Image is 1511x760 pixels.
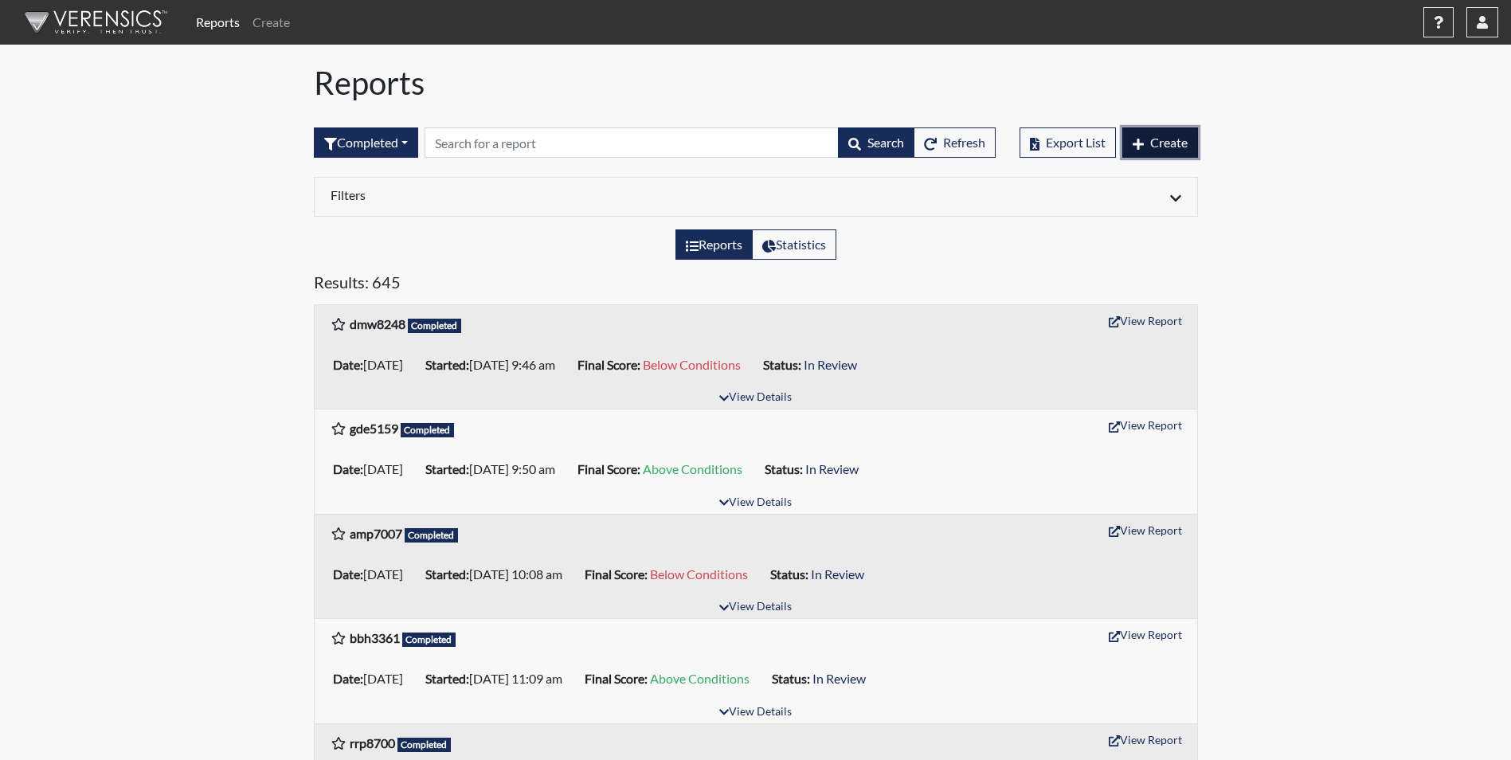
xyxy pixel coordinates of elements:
[1102,413,1189,437] button: View Report
[770,566,808,582] b: Status:
[1102,308,1189,333] button: View Report
[650,566,748,582] span: Below Conditions
[419,666,578,691] li: [DATE] 11:09 am
[327,352,419,378] li: [DATE]
[1102,622,1189,647] button: View Report
[812,671,866,686] span: In Review
[331,187,744,202] h6: Filters
[805,461,859,476] span: In Review
[419,562,578,587] li: [DATE] 10:08 am
[585,671,648,686] b: Final Score:
[401,423,455,437] span: Completed
[425,357,469,372] b: Started:
[190,6,246,38] a: Reports
[333,357,363,372] b: Date:
[333,671,363,686] b: Date:
[350,316,405,331] b: dmw8248
[763,357,801,372] b: Status:
[643,357,741,372] span: Below Conditions
[425,127,839,158] input: Search by Registration ID, Interview Number, or Investigation Name.
[402,633,456,647] span: Completed
[712,702,799,723] button: View Details
[914,127,996,158] button: Refresh
[350,526,402,541] b: amp7007
[650,671,750,686] span: Above Conditions
[350,630,400,645] b: bbh3361
[585,566,648,582] b: Final Score:
[327,456,419,482] li: [DATE]
[319,187,1193,206] div: Click to expand/collapse filters
[1020,127,1116,158] button: Export List
[811,566,864,582] span: In Review
[425,671,469,686] b: Started:
[1102,727,1189,752] button: View Report
[314,127,418,158] div: Filter by interview status
[333,461,363,476] b: Date:
[333,566,363,582] b: Date:
[350,735,395,750] b: rrp8700
[425,461,469,476] b: Started:
[867,135,904,150] span: Search
[675,229,753,260] label: View the list of reports
[943,135,985,150] span: Refresh
[425,566,469,582] b: Started:
[577,461,640,476] b: Final Score:
[314,272,1198,298] h5: Results: 645
[752,229,836,260] label: View statistics about completed interviews
[712,492,799,514] button: View Details
[772,671,810,686] b: Status:
[804,357,857,372] span: In Review
[838,127,914,158] button: Search
[712,597,799,618] button: View Details
[314,64,1198,102] h1: Reports
[643,461,742,476] span: Above Conditions
[419,456,571,482] li: [DATE] 9:50 am
[765,461,803,476] b: Status:
[712,387,799,409] button: View Details
[408,319,462,333] span: Completed
[419,352,571,378] li: [DATE] 9:46 am
[1122,127,1198,158] button: Create
[246,6,296,38] a: Create
[327,562,419,587] li: [DATE]
[397,738,452,752] span: Completed
[1046,135,1106,150] span: Export List
[1150,135,1188,150] span: Create
[405,528,459,543] span: Completed
[577,357,640,372] b: Final Score:
[350,421,398,436] b: gde5159
[314,127,418,158] button: Completed
[327,666,419,691] li: [DATE]
[1102,518,1189,543] button: View Report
